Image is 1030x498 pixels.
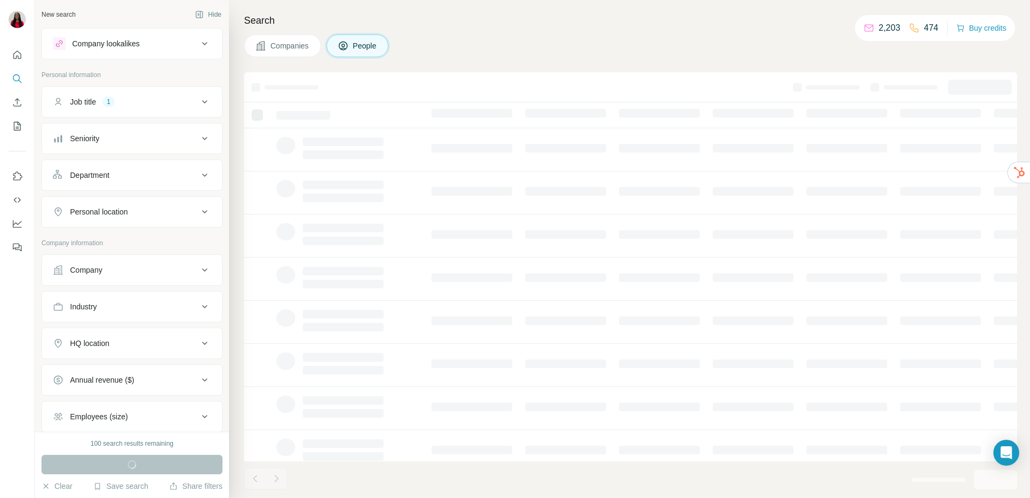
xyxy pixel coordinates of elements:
button: Industry [42,294,222,320]
button: Search [9,69,26,88]
button: Share filters [169,481,222,492]
div: Open Intercom Messenger [993,440,1019,466]
div: HQ location [70,338,109,349]
p: 2,203 [879,22,900,34]
button: Hide [187,6,229,23]
img: Avatar [9,11,26,28]
button: Company lookalikes [42,31,222,57]
button: My lists [9,116,26,136]
button: Company [42,257,222,283]
button: Use Surfe API [9,190,26,210]
div: 100 search results remaining [91,439,173,448]
button: Quick start [9,45,26,65]
div: Company [70,265,102,275]
button: HQ location [42,330,222,356]
div: Annual revenue ($) [70,375,134,385]
button: Buy credits [956,20,1006,36]
p: 474 [924,22,938,34]
button: Enrich CSV [9,93,26,112]
span: Companies [270,40,310,51]
button: Department [42,162,222,188]
button: Feedback [9,238,26,257]
div: New search [41,10,75,19]
span: People [353,40,378,51]
p: Company information [41,238,222,248]
h4: Search [244,13,1017,28]
div: Job title [70,96,96,107]
div: Seniority [70,133,99,144]
p: Personal information [41,70,222,80]
button: Annual revenue ($) [42,367,222,393]
button: Save search [93,481,148,492]
div: 1 [102,97,115,107]
button: Personal location [42,199,222,225]
div: Personal location [70,206,128,217]
button: Employees (size) [42,404,222,430]
button: Clear [41,481,72,492]
div: Employees (size) [70,411,128,422]
div: Industry [70,301,97,312]
button: Dashboard [9,214,26,233]
div: Company lookalikes [72,38,140,49]
button: Use Surfe on LinkedIn [9,167,26,186]
div: Department [70,170,109,181]
button: Seniority [42,126,222,151]
button: Job title1 [42,89,222,115]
